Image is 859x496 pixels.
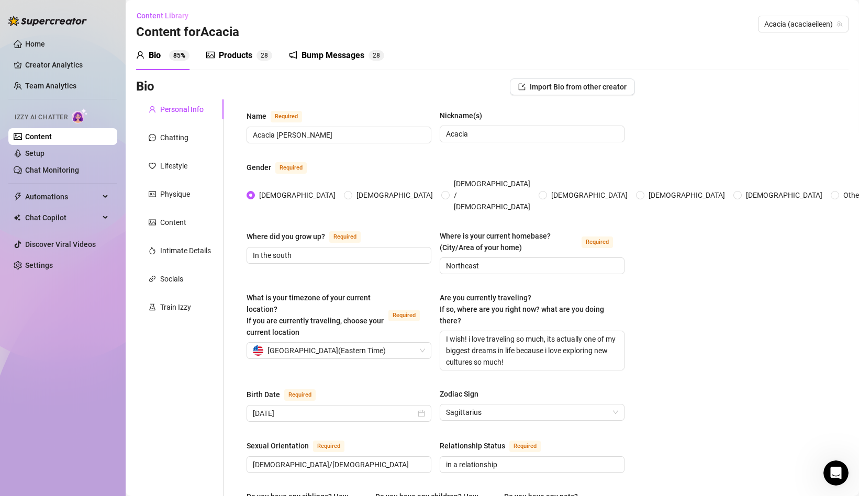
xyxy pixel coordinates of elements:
[644,189,729,201] span: [DEMOGRAPHIC_DATA]
[52,326,105,368] button: Messages
[440,110,489,121] label: Nickname(s)
[264,52,268,59] span: 8
[10,294,186,305] p: Pricing and billing
[247,230,372,243] label: Where did you grow up?
[61,353,97,360] span: Messages
[289,51,297,59] span: notification
[388,310,420,321] span: Required
[136,51,144,59] span: user
[149,190,156,198] span: idcard
[160,217,186,228] div: Content
[255,189,340,201] span: [DEMOGRAPHIC_DATA]
[247,388,327,401] label: Birth Date
[267,343,386,358] span: [GEOGRAPHIC_DATA] ( Eastern Time )
[742,189,827,201] span: [DEMOGRAPHIC_DATA]
[25,57,109,73] a: Creator Analytics
[10,253,49,264] span: 13 articles
[440,331,624,370] textarea: I wish! i love traveling so much, its actually one of my biggest dreams in life because i love ex...
[136,78,154,95] h3: Bio
[373,52,376,59] span: 2
[10,175,186,197] p: Learn about the Supercreator platform and its features
[10,54,186,65] p: Getting Started
[275,162,307,174] span: Required
[284,389,316,401] span: Required
[149,49,161,62] div: Bio
[329,231,361,243] span: Required
[7,27,203,48] div: Search for helpSearch for help
[446,128,616,140] input: Nickname(s)
[92,5,120,22] h1: Help
[25,261,53,269] a: Settings
[518,83,526,91] span: import
[149,162,156,170] span: heart
[247,231,325,242] div: Where did you grow up?
[247,110,266,122] div: Name
[369,50,384,61] sup: 28
[10,307,44,318] span: 2 articles
[440,440,505,452] div: Relationship Status
[149,134,156,141] span: message
[440,230,624,253] label: Where is your current homebase? (City/Area of your home)
[247,294,384,336] span: What is your timezone of your current location? If you are currently traveling, choose your curre...
[149,219,156,226] span: picture
[836,21,843,27] span: team
[10,81,44,92] span: 5 articles
[160,188,190,200] div: Physique
[219,49,252,62] div: Products
[509,441,541,452] span: Required
[121,353,140,360] span: Help
[10,121,186,132] p: Learn about our AI Chatter - Izzy
[206,51,215,59] span: picture
[136,7,197,24] button: Content Library
[510,78,635,95] button: Import Bio from other creator
[7,27,203,48] input: Search for help
[25,166,79,174] a: Chat Monitoring
[149,303,156,311] span: experiment
[446,260,616,272] input: Where is your current homebase? (City/Area of your home)
[247,440,309,452] div: Sexual Orientation
[440,439,552,452] label: Relationship Status
[8,16,87,26] img: logo-BBDzfeDw.svg
[256,50,272,61] sup: 28
[440,388,486,400] label: Zodiac Sign
[530,83,627,91] span: Import Bio from other creator
[160,132,188,143] div: Chatting
[149,247,156,254] span: fire
[764,16,842,32] span: Acacia (acaciaeileen)
[352,189,437,201] span: [DEMOGRAPHIC_DATA]
[25,149,44,157] a: Setup
[15,353,37,360] span: Home
[253,345,263,356] img: us
[446,459,616,470] input: Relationship Status
[137,12,188,20] span: Content Library
[247,439,356,452] label: Sexual Orientation
[10,108,186,119] p: Izzy - AI Chatter
[261,52,264,59] span: 2
[440,388,478,400] div: Zodiac Sign
[440,230,577,253] div: Where is your current homebase? (City/Area of your home)
[253,459,423,470] input: Sexual Orientation
[105,326,157,368] button: Help
[184,4,203,23] div: Close
[10,134,44,145] span: 3 articles
[72,108,88,123] img: AI Chatter
[247,110,314,122] label: Name
[160,160,187,172] div: Lifestyle
[25,40,45,48] a: Home
[440,294,604,325] span: Are you currently traveling? If so, where are you right now? what are you doing there?
[10,199,49,210] span: 12 articles
[25,82,76,90] a: Team Analytics
[136,24,239,41] h3: Content for Acacia
[169,50,189,61] sup: 85%
[10,227,186,238] p: Frequently Asked Questions
[446,404,618,420] span: Sagittarius
[823,460,849,486] iframe: Intercom live chat
[149,106,156,113] span: user
[253,129,423,141] input: Name
[547,189,632,201] span: [DEMOGRAPHIC_DATA]
[582,236,613,248] span: Required
[173,353,193,360] span: News
[160,273,183,285] div: Socials
[10,240,186,251] p: Answers to your common questions
[450,178,534,212] span: [DEMOGRAPHIC_DATA] / [DEMOGRAPHIC_DATA]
